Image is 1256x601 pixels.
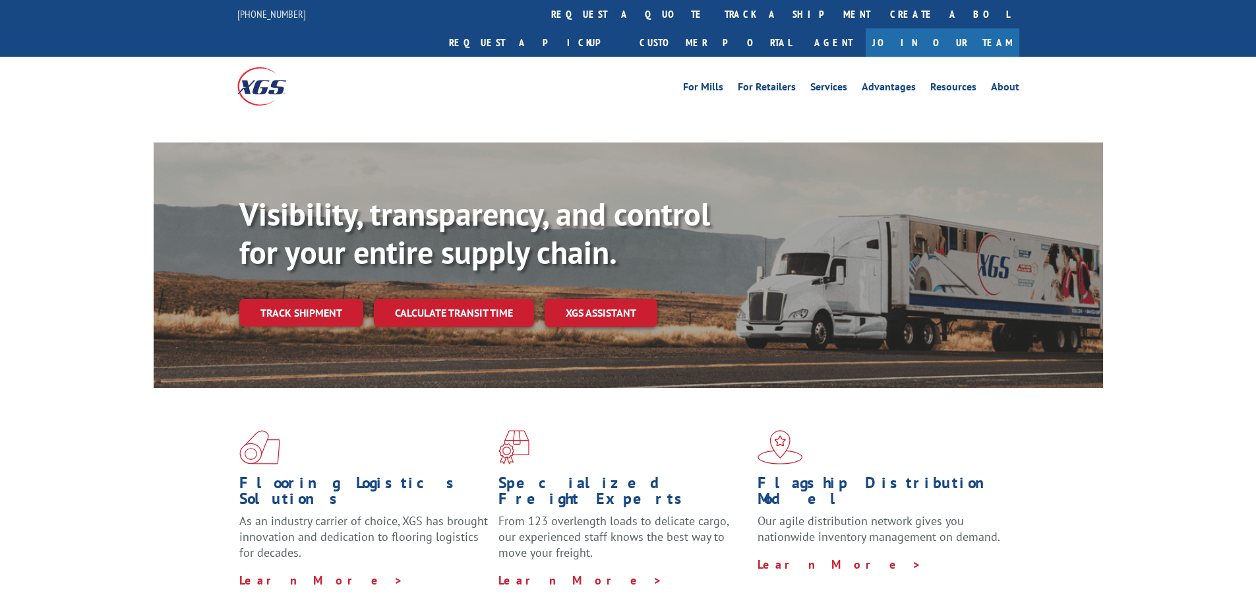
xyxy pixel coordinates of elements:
[498,475,748,513] h1: Specialized Freight Experts
[801,28,866,57] a: Agent
[239,513,488,560] span: As an industry carrier of choice, XGS has brought innovation and dedication to flooring logistics...
[810,82,847,96] a: Services
[239,475,489,513] h1: Flooring Logistics Solutions
[439,28,630,57] a: Request a pickup
[239,299,363,327] a: Track shipment
[758,430,803,464] img: xgs-icon-flagship-distribution-model-red
[498,430,529,464] img: xgs-icon-focused-on-flooring-red
[991,82,1019,96] a: About
[758,557,922,572] a: Learn More >
[237,7,306,20] a: [PHONE_NUMBER]
[498,573,663,588] a: Learn More >
[930,82,976,96] a: Resources
[683,82,723,96] a: For Mills
[374,299,534,327] a: Calculate transit time
[239,430,280,464] img: xgs-icon-total-supply-chain-intelligence-red
[862,82,916,96] a: Advantages
[758,475,1007,513] h1: Flagship Distribution Model
[630,28,801,57] a: Customer Portal
[758,513,1000,544] span: Our agile distribution network gives you nationwide inventory management on demand.
[738,82,796,96] a: For Retailers
[545,299,657,327] a: XGS ASSISTANT
[239,193,710,272] b: Visibility, transparency, and control for your entire supply chain.
[239,573,404,588] a: Learn More >
[866,28,1019,57] a: Join Our Team
[498,513,748,572] p: From 123 overlength loads to delicate cargo, our experienced staff knows the best way to move you...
